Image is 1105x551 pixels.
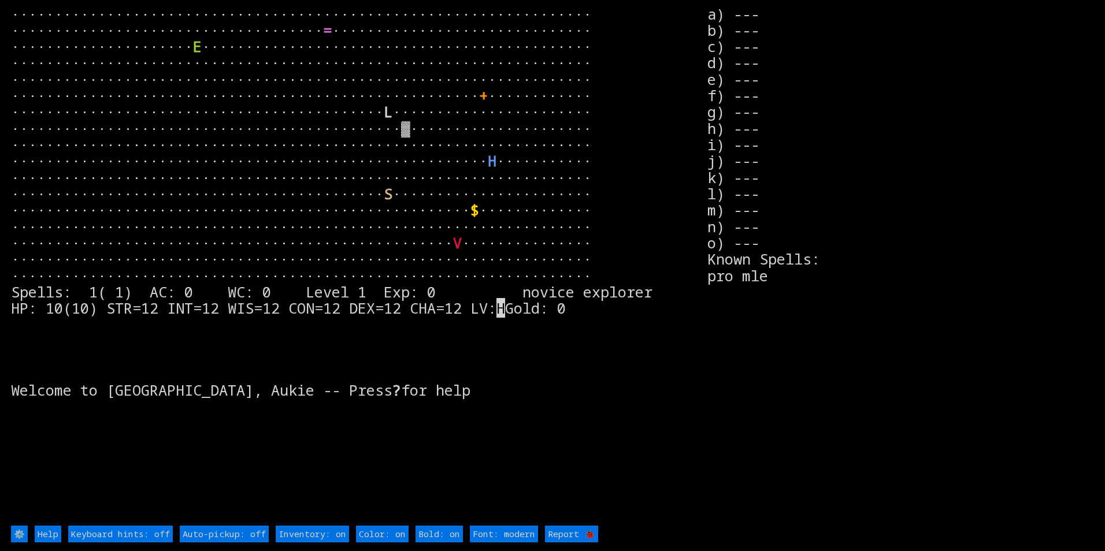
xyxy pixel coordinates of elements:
[392,380,401,400] b: ?
[488,151,496,170] font: H
[356,526,409,542] input: Color: on
[470,526,538,542] input: Font: modern
[11,526,28,542] input: ⚙️
[707,6,1094,524] stats: a) --- b) --- c) --- d) --- e) --- f) --- g) --- h) --- i) --- j) --- k) --- l) --- m) --- n) ---...
[453,233,462,252] font: V
[496,298,505,318] mark: H
[68,526,173,542] input: Keyboard hints: off
[479,85,488,105] font: +
[193,36,202,56] font: E
[276,526,349,542] input: Inventory: on
[384,184,392,203] font: S
[545,526,598,542] input: Report 🐞
[470,200,479,219] font: $
[416,526,463,542] input: Bold: on
[35,526,61,542] input: Help
[323,20,332,40] font: =
[11,6,707,524] larn: ··································································· ·····························...
[180,526,269,542] input: Auto-pickup: off
[384,102,392,121] font: L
